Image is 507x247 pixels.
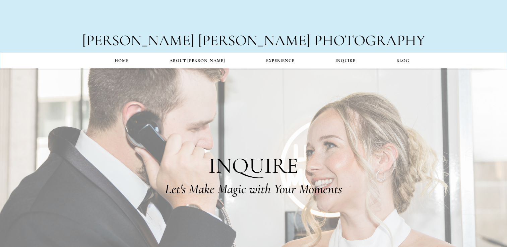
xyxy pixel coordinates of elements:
a: Home [94,54,149,67]
a: BLOG [376,54,430,67]
a: INQUIRE [315,54,376,67]
em: Let's Make Magic with Your Moments [165,181,342,197]
a: EXPERIENCE [246,54,315,67]
span: INQUIRE [208,152,298,179]
span: [PERSON_NAME] [82,31,194,50]
span: PHOTOGRAPHY [314,31,425,50]
a: ABOUT ARLENE [149,54,246,67]
span: [PERSON_NAME] [198,31,310,50]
